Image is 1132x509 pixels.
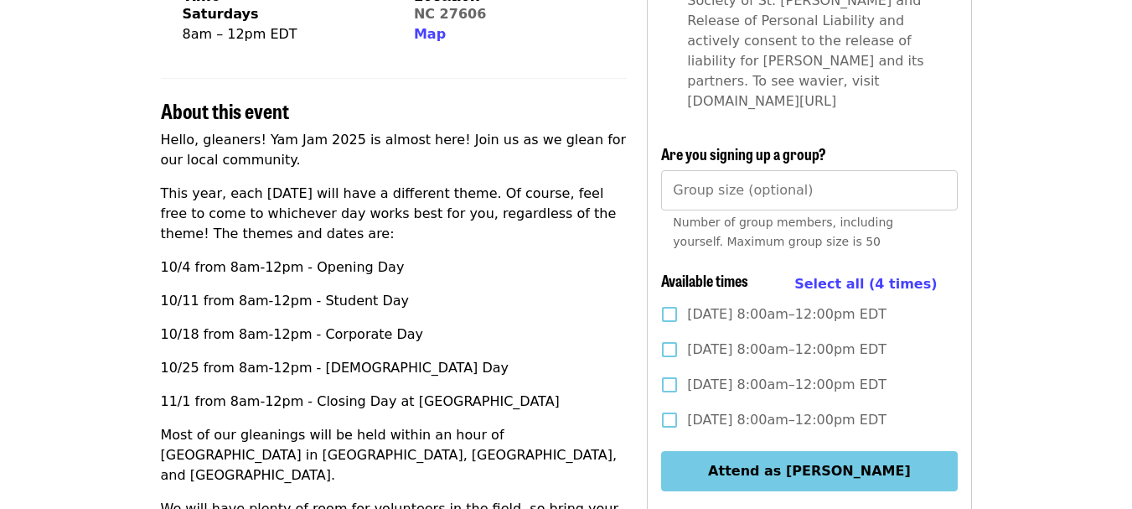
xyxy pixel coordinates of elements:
[161,358,628,378] p: 10/25 from 8am-12pm - [DEMOGRAPHIC_DATA] Day
[661,269,748,291] span: Available times
[687,340,886,360] span: [DATE] 8:00am–12:00pm EDT
[414,24,446,44] button: Map
[414,26,446,42] span: Map
[161,257,628,278] p: 10/4 from 8am-12pm - Opening Day
[161,130,628,170] p: Hello, gleaners! Yam Jam 2025 is almost here! Join us as we glean for our local community.
[161,96,289,125] span: About this event
[161,325,628,345] p: 10/18 from 8am-12pm - Corporate Day
[183,24,297,44] div: 8am – 12pm EDT
[661,143,826,164] span: Are you signing up a group?
[661,451,957,491] button: Attend as [PERSON_NAME]
[161,425,628,486] p: Most of our gleanings will be held within an hour of [GEOGRAPHIC_DATA] in [GEOGRAPHIC_DATA], [GEO...
[687,375,886,395] span: [DATE] 8:00am–12:00pm EDT
[794,276,937,292] span: Select all (4 times)
[183,6,259,22] strong: Saturdays
[161,184,628,244] p: This year, each [DATE] will have a different theme. Of course, feel free to come to whichever day...
[794,272,937,297] button: Select all (4 times)
[414,6,486,22] a: NC 27606
[687,304,886,325] span: [DATE] 8:00am–12:00pm EDT
[673,216,893,248] span: Number of group members, including yourself. Maximum group size is 50
[661,170,957,210] input: [object Object]
[161,392,628,412] p: 11/1 from 8am-12pm - Closing Day at [GEOGRAPHIC_DATA]
[687,410,886,430] span: [DATE] 8:00am–12:00pm EDT
[161,291,628,311] p: 10/11 from 8am-12pm - Student Day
